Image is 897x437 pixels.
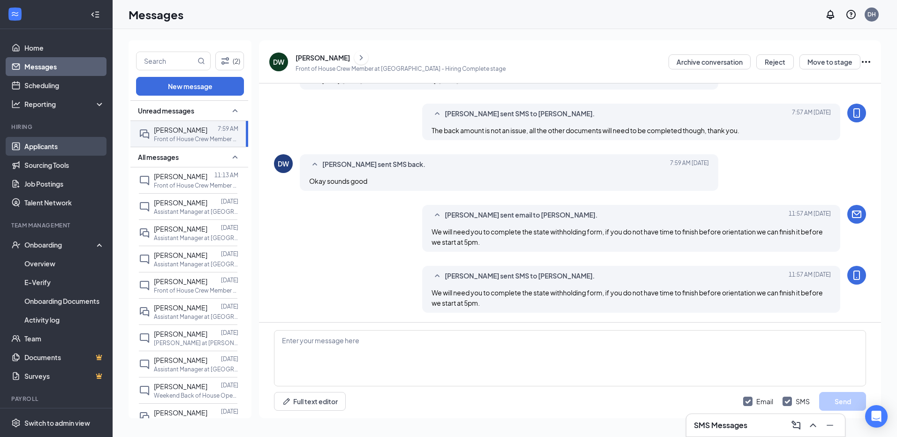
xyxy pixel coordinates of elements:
svg: SmallChevronUp [432,271,443,282]
p: [PERSON_NAME] at [PERSON_NAME] [154,339,238,347]
span: We will need you to complete the state withholding form, if you do not have time to finish before... [432,288,823,307]
span: [PERSON_NAME] [154,277,207,286]
div: DW [278,159,289,168]
button: ChevronUp [806,418,821,433]
svg: Notifications [825,9,836,20]
svg: Analysis [11,99,21,109]
a: Job Postings [24,174,105,193]
p: Front of House Crew Member at [GEOGRAPHIC_DATA] [154,181,238,189]
svg: DoubleChat [139,411,150,422]
button: Archive conversation [669,54,751,69]
div: Switch to admin view [24,418,90,428]
p: Front of House Crew Member at [GEOGRAPHIC_DATA] - Hiring Complete stage [296,65,506,73]
div: [PERSON_NAME] [296,53,350,62]
a: Home [24,38,105,57]
span: [PERSON_NAME] sent email to [PERSON_NAME]. [445,210,598,221]
p: Weekend Back of House Opener at [GEOGRAPHIC_DATA] [154,392,238,399]
svg: Filter [220,55,231,67]
svg: Pen [282,397,291,406]
svg: ChatInactive [139,332,150,344]
button: Reject [756,54,794,69]
a: Activity log [24,310,105,329]
span: [DATE] 7:59 AM [670,159,709,170]
span: All messages [138,152,179,162]
span: [PERSON_NAME] [154,198,207,207]
span: [PERSON_NAME] [154,408,207,417]
a: Overview [24,254,105,273]
svg: SmallChevronUp [229,105,241,116]
p: [DATE] [221,329,238,337]
svg: UserCheck [11,240,21,249]
div: Hiring [11,123,103,131]
svg: SmallChevronUp [432,210,443,221]
svg: SmallChevronUp [229,151,241,163]
svg: MagnifyingGlass [198,57,205,65]
p: Assistant Manager at [GEOGRAPHIC_DATA] [154,365,238,373]
div: DH [867,10,876,18]
p: Assistant Manager at [GEOGRAPHIC_DATA] [154,208,238,216]
p: Assistant Manager at [GEOGRAPHIC_DATA] [154,234,238,242]
button: New message [136,77,244,96]
span: The back amount is not an issue, all the other documents will need to be completed though, thank ... [432,126,739,135]
a: Messages [24,57,105,76]
svg: Minimize [824,420,836,431]
h1: Messages [129,7,183,23]
p: [DATE] [221,381,238,389]
p: [DATE] [221,302,238,310]
span: [PERSON_NAME] [154,330,207,338]
span: [PERSON_NAME] [154,251,207,259]
p: [DATE] [221,250,238,258]
span: Unread messages [138,106,194,115]
p: 11:13 AM [214,171,238,179]
svg: ChatInactive [139,254,150,265]
button: Send [819,392,866,411]
svg: ChatInactive [139,201,150,212]
div: Onboarding [24,240,97,249]
span: Okay sounds good [309,177,367,185]
svg: ChatInactive [139,385,150,396]
a: E-Verify [24,273,105,292]
svg: Settings [11,418,21,428]
div: DW [273,57,284,67]
a: Team [24,329,105,348]
p: Assistant Manager at [GEOGRAPHIC_DATA] [154,418,238,426]
div: Open Intercom Messenger [865,405,888,428]
p: [DATE] [221,407,238,415]
a: SurveysCrown [24,367,105,385]
svg: ChatInactive [139,175,150,186]
span: [PERSON_NAME] sent SMS to [PERSON_NAME]. [445,271,595,282]
p: [DATE] [221,224,238,232]
a: DocumentsCrown [24,348,105,367]
a: Sourcing Tools [24,156,105,174]
button: Move to stage [799,54,860,69]
svg: Ellipses [860,56,872,68]
svg: MobileSms [851,107,862,119]
svg: ChatInactive [139,359,150,370]
div: Payroll [11,395,103,403]
div: Reporting [24,99,105,109]
svg: WorkstreamLogo [10,9,20,19]
span: [DATE] 11:57 AM [789,210,831,221]
svg: Collapse [91,10,100,19]
button: ChevronRight [354,51,368,65]
svg: ChevronUp [807,420,819,431]
h3: SMS Messages [694,420,747,430]
p: Front of House Crew Member at [GEOGRAPHIC_DATA] [154,135,238,143]
a: Scheduling [24,76,105,95]
span: [PERSON_NAME] [154,356,207,364]
span: [DATE] 7:57 AM [792,108,831,120]
svg: SmallChevronUp [309,159,320,170]
svg: ComposeMessage [791,420,802,431]
button: Full text editorPen [274,392,346,411]
svg: QuestionInfo [845,9,857,20]
p: [DATE] [221,276,238,284]
svg: MobileSms [851,270,862,281]
svg: ChatInactive [139,280,150,291]
svg: DoubleChat [139,227,150,239]
span: [PERSON_NAME] sent SMS back. [322,159,426,170]
a: Onboarding Documents [24,292,105,310]
svg: DoubleChat [139,306,150,317]
a: Applicants [24,137,105,156]
span: [DATE] 11:57 AM [789,271,831,282]
button: Filter (2) [215,52,244,70]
